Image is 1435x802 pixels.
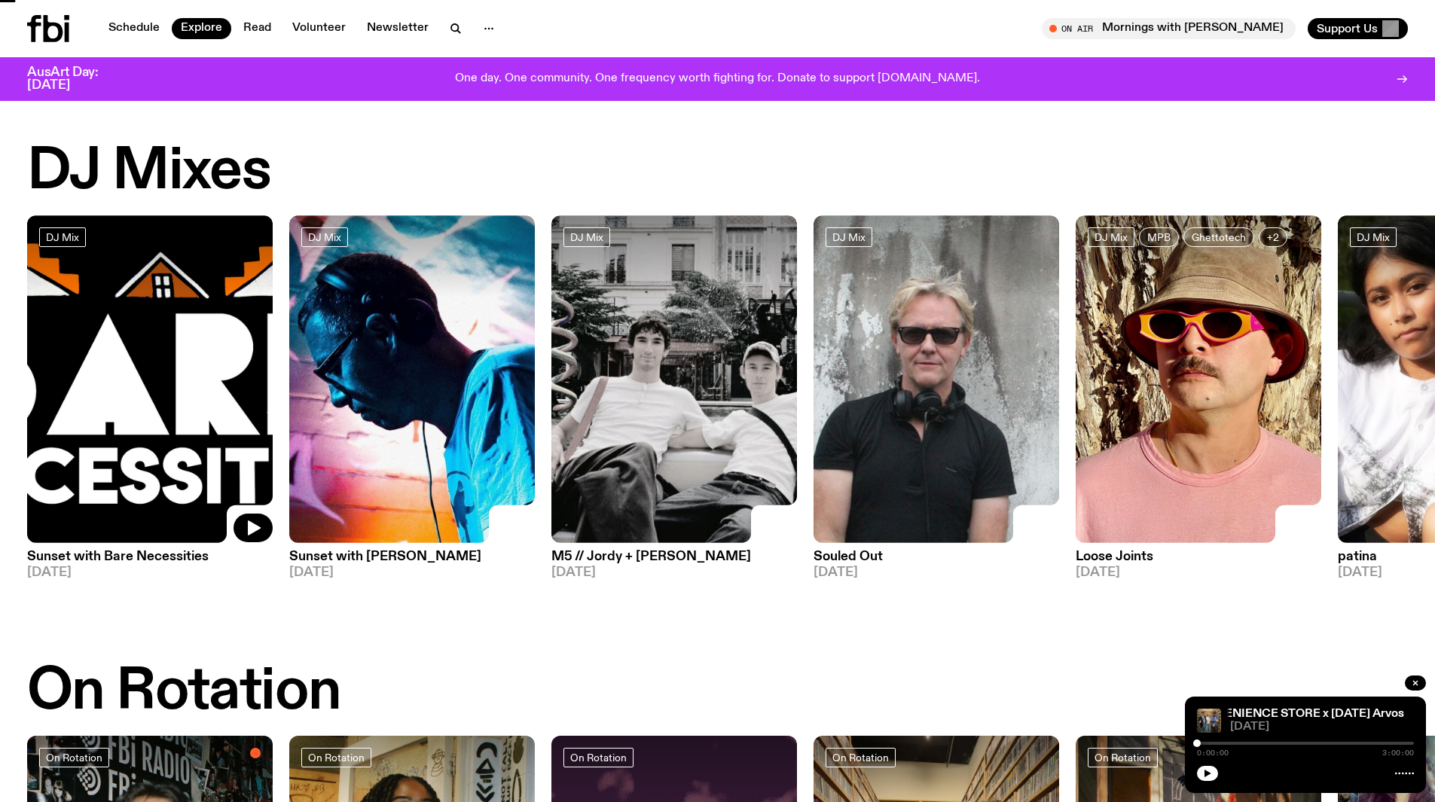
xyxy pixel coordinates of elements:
button: On AirMornings with [PERSON_NAME] [1042,18,1296,39]
h3: AusArt Day: [DATE] [27,66,124,92]
span: 3:00:00 [1382,749,1414,757]
a: Read [234,18,280,39]
a: Schedule [99,18,169,39]
a: THE RIONS ++ CONVENIENCE STORE x [DATE] Arvos [1107,708,1404,720]
button: Support Us [1308,18,1408,39]
span: 0:00:00 [1197,749,1229,757]
a: Explore [172,18,231,39]
a: Newsletter [358,18,438,39]
span: [DATE] [1230,721,1414,733]
p: One day. One community. One frequency worth fighting for. Donate to support [DOMAIN_NAME]. [455,72,980,86]
span: Support Us [1317,22,1378,35]
a: Volunteer [283,18,355,39]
